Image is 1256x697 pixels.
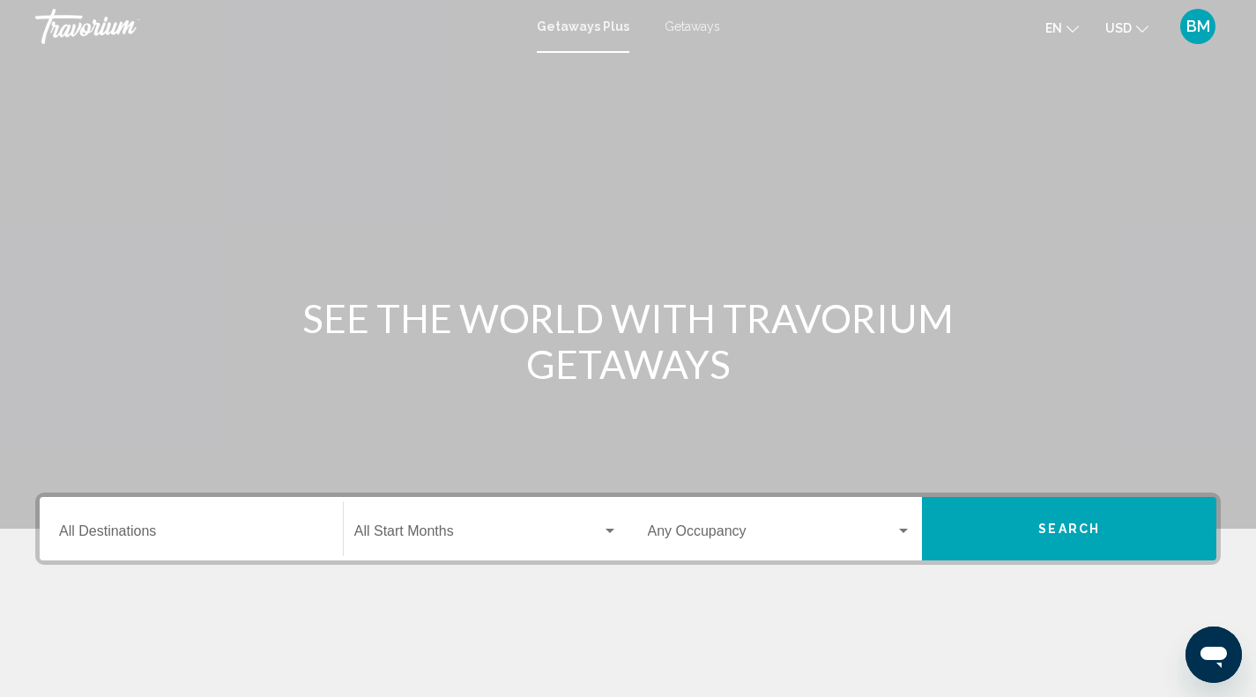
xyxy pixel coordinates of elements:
[1175,8,1221,45] button: User Menu
[1186,18,1210,35] span: BM
[35,9,519,44] a: Travorium
[1045,21,1062,35] span: en
[40,497,1216,560] div: Search widget
[922,497,1216,560] button: Search
[1038,523,1100,537] span: Search
[1045,15,1079,41] button: Change language
[665,19,720,33] a: Getaways
[298,295,959,387] h1: SEE THE WORLD WITH TRAVORIUM GETAWAYS
[1105,15,1148,41] button: Change currency
[537,19,629,33] a: Getaways Plus
[1105,21,1132,35] span: USD
[1185,627,1242,683] iframe: Button to launch messaging window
